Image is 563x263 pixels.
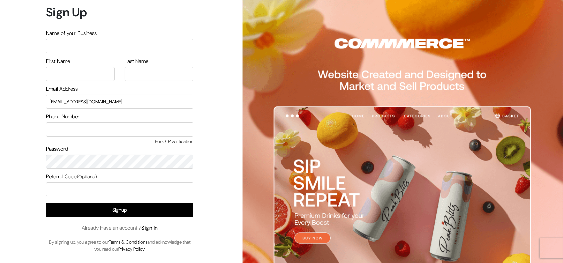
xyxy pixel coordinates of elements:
[82,224,158,232] span: Already Have an account ?
[46,203,193,217] button: Signup
[46,57,70,65] label: First Name
[141,224,158,231] a: Sign In
[46,173,97,181] label: Referral Code
[46,113,79,121] label: Phone Number
[125,57,148,65] label: Last Name
[118,246,145,252] a: Privacy Policy
[46,145,68,153] label: Password
[109,239,147,245] a: Terms & Conditions
[46,29,97,37] label: Name of your Business
[46,239,193,253] p: By signing up, you agree to our and acknowledge that you read our .
[46,85,78,93] label: Email Address
[77,174,97,180] span: (Optional)
[46,138,193,145] span: For OTP verification
[46,5,193,19] h1: Sign Up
